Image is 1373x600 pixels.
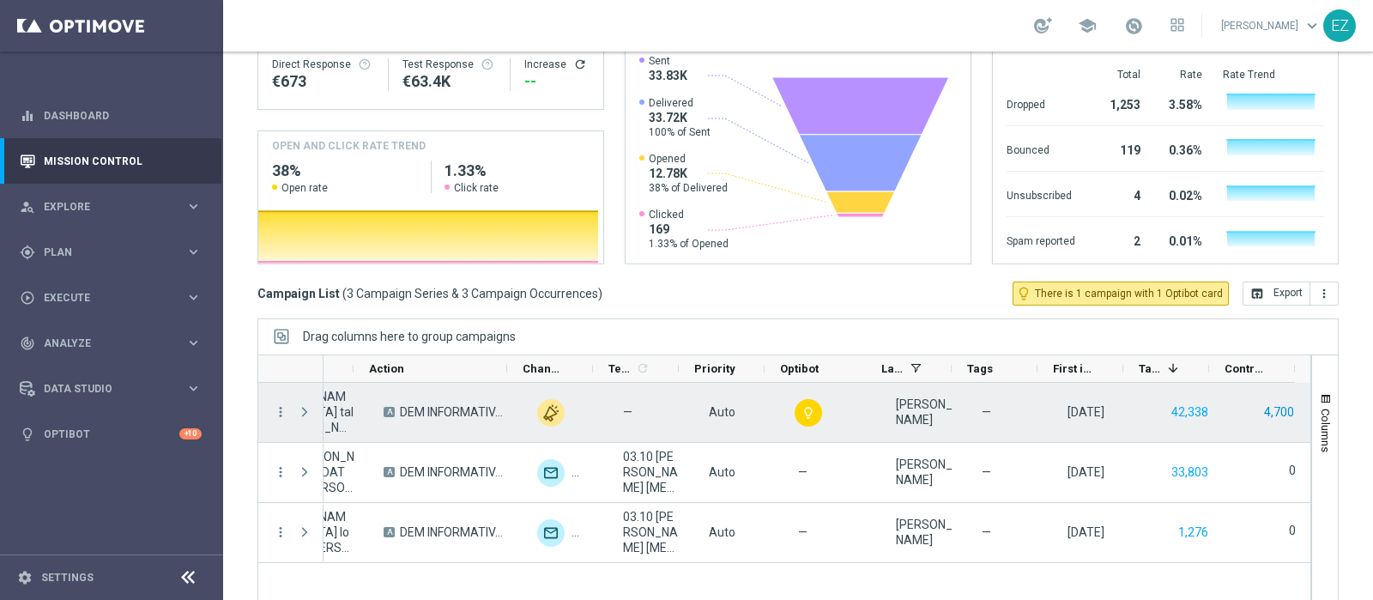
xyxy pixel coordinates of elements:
span: Sent [649,54,687,68]
span: Execute [44,293,185,303]
i: refresh [636,361,650,375]
span: Auto [709,405,735,419]
span: — [798,464,807,480]
div: €673 [272,71,374,92]
span: Action [369,362,404,375]
button: 33,803 [1170,462,1210,483]
a: Dashboard [44,93,202,138]
i: lightbulb [20,427,35,442]
div: Other [537,399,565,427]
a: [PERSON_NAME]keyboard_arrow_down [1219,13,1323,39]
i: keyboard_arrow_right [185,198,202,215]
a: Optibot [44,411,179,457]
h3: Campaign List [257,286,602,301]
i: keyboard_arrow_right [185,244,202,260]
span: Analyze [44,338,185,348]
button: Data Studio keyboard_arrow_right [19,382,203,396]
div: 1,253 [1096,89,1140,117]
span: DEM INFORMATIVA LOTTERIE [400,404,508,420]
span: Opened [649,152,728,166]
span: 100% of Sent [649,125,711,139]
div: Dropped [1007,89,1075,117]
span: — [798,524,807,540]
i: more_vert [273,464,288,480]
span: Last Modified By [881,362,904,375]
div: Elena Zarbin [896,517,953,548]
div: 03 Oct 2025, Friday [1068,524,1104,540]
span: keyboard_arrow_down [1303,16,1322,35]
h4: OPEN AND CLICK RATE TREND [272,138,426,154]
span: 3 Campaign Series & 3 Campaign Occurrences [347,286,598,301]
button: 42,338 [1170,402,1210,423]
div: Row Groups [303,330,516,343]
img: Optimail [537,519,565,547]
span: — [982,404,991,420]
label: 0 [1289,523,1296,538]
span: 169 [649,221,729,237]
span: Data Studio [44,384,185,394]
div: Optibot [20,411,202,457]
span: 12.78K [649,166,728,181]
div: Elena Zarbin [896,457,953,488]
span: DEM INFORMATIVA LOTTERIE [400,464,508,480]
span: Targeted Customers [1139,362,1161,375]
div: Spam reported [1007,226,1075,253]
span: Channel [523,362,564,375]
span: DEM INFORMATIVA LOTTERIE [400,524,508,540]
img: Other [572,459,599,487]
span: Tags [967,362,993,375]
span: — [623,404,632,420]
i: settings [17,570,33,585]
i: keyboard_arrow_right [185,335,202,351]
div: Increase [524,58,590,71]
span: Open rate [281,181,328,195]
span: Explore [44,202,185,212]
button: track_changes Analyze keyboard_arrow_right [19,336,203,350]
div: Total [1096,68,1140,82]
div: gps_fixed Plan keyboard_arrow_right [19,245,203,259]
button: equalizer Dashboard [19,109,203,123]
span: Priority [694,362,735,375]
span: A [384,527,395,537]
div: EZ [1323,9,1356,42]
div: lightbulb Optibot +10 [19,427,203,441]
button: lightbulb_outline There is 1 campaign with 1 Optibot card [1013,282,1229,306]
div: 03 Oct 2025, Friday [1068,464,1104,480]
div: Bounced [1007,135,1075,162]
div: Explore [20,199,185,215]
div: Analyze [20,336,185,351]
div: Execute [20,290,185,306]
img: Optimail [537,459,565,487]
button: refresh [573,58,587,71]
img: Other [572,519,599,547]
div: Dashboard [20,93,202,138]
div: -- [524,71,590,92]
div: Plan [20,245,185,260]
button: open_in_browser Export [1243,282,1310,306]
span: Calculate column [633,359,650,378]
div: Press SPACE to select this row. [258,443,324,503]
span: ) [598,286,602,301]
div: Press SPACE to select this row. [258,503,324,563]
span: Drag columns here to group campaigns [303,330,516,343]
button: Mission Control [19,155,203,168]
div: Data Studio [20,381,185,397]
button: person_search Explore keyboard_arrow_right [19,200,203,214]
button: 1,276 [1176,522,1210,543]
span: There is 1 campaign with 1 Optibot card [1035,286,1223,301]
div: 4 [1096,180,1140,208]
div: Direct Response [272,58,374,71]
a: Mission Control [44,138,202,184]
i: play_circle_outline [20,290,35,306]
button: play_circle_outline Execute keyboard_arrow_right [19,291,203,305]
